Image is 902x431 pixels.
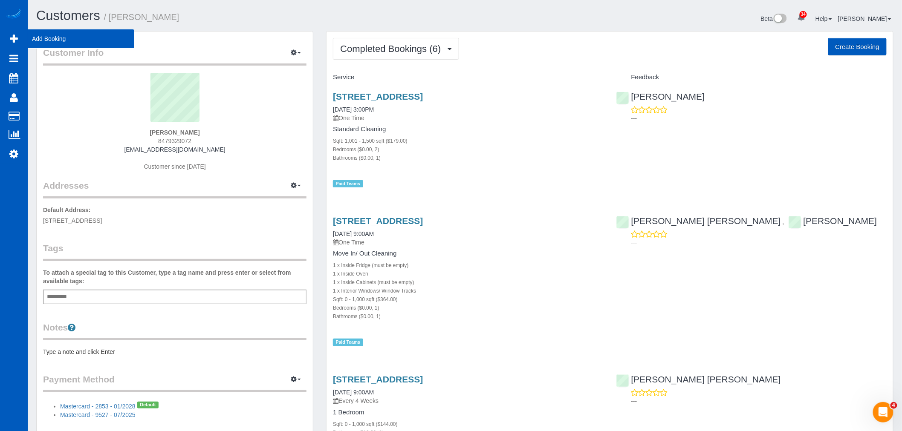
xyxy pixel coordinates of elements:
[333,74,603,81] h4: Service
[137,402,159,408] span: Default
[333,106,374,113] a: [DATE] 3:00PM
[800,11,807,18] span: 34
[333,339,363,346] span: Paid Teams
[333,296,397,302] small: Sqft: 0 - 1,000 sqft ($364.00)
[43,217,102,224] span: [STREET_ADDRESS]
[340,43,445,54] span: Completed Bookings (6)
[333,397,603,405] p: Every 4 Weeks
[828,38,887,56] button: Create Booking
[616,92,705,101] a: [PERSON_NAME]
[793,9,809,27] a: 34
[43,242,306,261] legend: Tags
[333,389,374,396] a: [DATE] 9:00AM
[144,163,206,170] span: Customer since [DATE]
[333,250,603,257] h4: Move In/ Out Cleaning
[43,321,306,340] legend: Notes
[333,421,397,427] small: Sqft: 0 - 1,000 sqft ($144.00)
[789,216,877,226] a: [PERSON_NAME]
[333,155,381,161] small: Bathrooms ($0.00, 1)
[761,15,787,22] a: Beta
[333,288,416,294] small: 1 x Interior Windows/ Window Tracks
[43,206,91,214] label: Default Address:
[43,46,306,66] legend: Customer Info
[773,14,787,25] img: New interface
[616,74,887,81] h4: Feedback
[124,146,225,153] a: [EMAIL_ADDRESS][DOMAIN_NAME]
[333,92,423,101] a: [STREET_ADDRESS]
[333,216,423,226] a: [STREET_ADDRESS]
[873,402,893,422] iframe: Intercom live chat
[333,38,459,60] button: Completed Bookings (6)
[60,411,136,418] a: Mastercard - 9527 - 07/2025
[333,305,379,311] small: Bedrooms ($0.00, 1)
[28,29,134,49] span: Add Booking
[616,216,781,226] a: [PERSON_NAME] [PERSON_NAME]
[333,374,423,384] a: [STREET_ADDRESS]
[333,147,379,152] small: Bedrooms ($0.00, 2)
[5,9,22,20] img: Automaid Logo
[783,218,784,225] span: ,
[43,373,306,392] legend: Payment Method
[616,374,781,384] a: [PERSON_NAME] [PERSON_NAME]
[36,8,100,23] a: Customers
[333,180,363,187] span: Paid Teams
[890,402,897,409] span: 4
[60,403,136,410] a: Mastercard - 2853 - 01/2028
[104,12,179,22] small: / [PERSON_NAME]
[333,409,603,416] h4: 1 Bedroom
[333,126,603,133] h4: Standard Cleaning
[333,114,603,122] p: One Time
[158,138,191,144] span: 8479329072
[333,313,381,319] small: Bathrooms ($0.00, 1)
[333,138,408,144] small: Sqft: 1,001 - 1,500 sqft ($179.00)
[333,271,368,277] small: 1 x Inside Oven
[150,129,199,136] strong: [PERSON_NAME]
[43,268,306,285] label: To attach a special tag to this Customer, type a tag name and press enter or select from availabl...
[333,238,603,247] p: One Time
[631,397,887,405] p: ---
[838,15,891,22] a: [PERSON_NAME]
[631,114,887,123] p: ---
[631,238,887,247] p: ---
[333,230,374,237] a: [DATE] 9:00AM
[333,262,408,268] small: 1 x Inside Fridge (must be empty)
[43,348,306,356] pre: Type a note and click Enter
[815,15,832,22] a: Help
[333,279,414,285] small: 1 x Inside Cabinets (must be empty)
